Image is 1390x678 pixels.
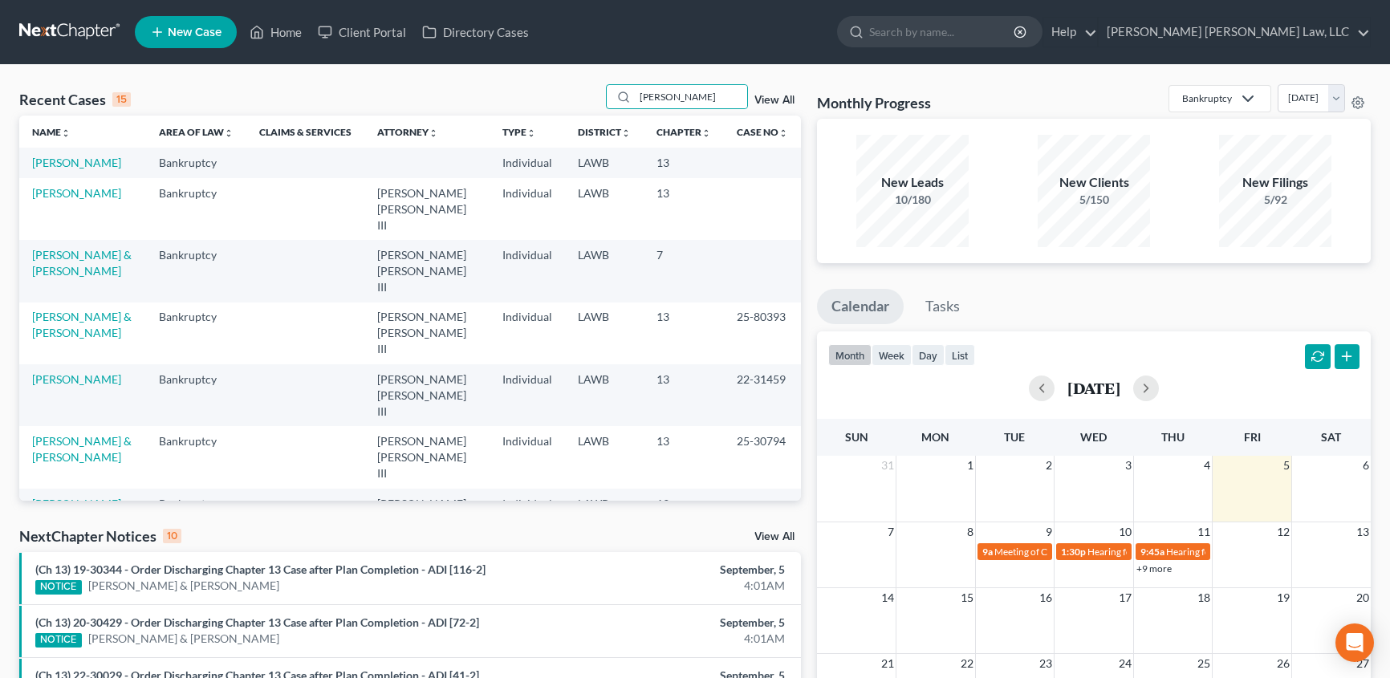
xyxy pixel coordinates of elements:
[869,17,1016,47] input: Search by name...
[35,580,82,595] div: NOTICE
[817,93,931,112] h3: Monthly Progress
[490,364,565,426] td: Individual
[146,489,246,550] td: Bankruptcy
[32,126,71,138] a: Nameunfold_more
[364,240,490,302] td: [PERSON_NAME] [PERSON_NAME] III
[565,240,644,302] td: LAWB
[526,128,536,138] i: unfold_more
[546,631,785,647] div: 4:01AM
[959,588,975,607] span: 15
[490,426,565,488] td: Individual
[656,126,711,138] a: Chapterunfold_more
[911,289,974,324] a: Tasks
[959,654,975,673] span: 22
[414,18,537,47] a: Directory Cases
[1136,562,1172,574] a: +9 more
[1140,546,1164,558] span: 9:45a
[546,578,785,594] div: 4:01AM
[19,90,131,109] div: Recent Cases
[429,128,438,138] i: unfold_more
[61,128,71,138] i: unfold_more
[112,92,131,107] div: 15
[1182,91,1232,105] div: Bankruptcy
[912,344,945,366] button: day
[1321,430,1341,444] span: Sat
[644,148,724,177] td: 13
[872,344,912,366] button: week
[1038,654,1054,673] span: 23
[1355,654,1371,673] span: 27
[1038,192,1150,208] div: 5/150
[159,126,234,138] a: Area of Lawunfold_more
[364,178,490,240] td: [PERSON_NAME] [PERSON_NAME] III
[246,116,364,148] th: Claims & Services
[1117,588,1133,607] span: 17
[377,126,438,138] a: Attorneyunfold_more
[490,240,565,302] td: Individual
[1244,430,1261,444] span: Fri
[1196,654,1212,673] span: 25
[724,364,801,426] td: 22-31459
[754,531,795,542] a: View All
[778,128,788,138] i: unfold_more
[644,178,724,240] td: 13
[737,126,788,138] a: Case Nounfold_more
[565,178,644,240] td: LAWB
[644,489,724,550] td: 13
[1038,588,1054,607] span: 16
[1361,456,1371,475] span: 6
[1335,623,1374,662] div: Open Intercom Messenger
[1043,18,1097,47] a: Help
[1275,522,1291,542] span: 12
[1166,546,1376,558] span: Hearing for [PERSON_NAME] & [PERSON_NAME]
[1087,546,1213,558] span: Hearing for [PERSON_NAME]
[644,302,724,364] td: 13
[19,526,181,546] div: NextChapter Notices
[364,426,490,488] td: [PERSON_NAME] [PERSON_NAME] III
[644,364,724,426] td: 13
[921,430,949,444] span: Mon
[1282,456,1291,475] span: 5
[565,426,644,488] td: LAWB
[845,430,868,444] span: Sun
[146,178,246,240] td: Bankruptcy
[146,302,246,364] td: Bankruptcy
[565,148,644,177] td: LAWB
[32,248,132,278] a: [PERSON_NAME] & [PERSON_NAME]
[1061,546,1086,558] span: 1:30p
[1196,522,1212,542] span: 11
[965,456,975,475] span: 1
[490,302,565,364] td: Individual
[1117,522,1133,542] span: 10
[1124,456,1133,475] span: 3
[168,26,222,39] span: New Case
[1161,430,1185,444] span: Thu
[828,344,872,366] button: month
[35,562,486,576] a: (Ch 13) 19-30344 - Order Discharging Chapter 13 Case after Plan Completion - ADI [116-2]
[35,615,479,629] a: (Ch 13) 20-30429 - Order Discharging Chapter 13 Case after Plan Completion - ADI [72-2]
[724,302,801,364] td: 25-80393
[35,633,82,648] div: NOTICE
[88,578,279,594] a: [PERSON_NAME] & [PERSON_NAME]
[1219,173,1331,192] div: New Filings
[644,426,724,488] td: 13
[163,529,181,543] div: 10
[1117,654,1133,673] span: 24
[546,615,785,631] div: September, 5
[32,434,132,464] a: [PERSON_NAME] & [PERSON_NAME]
[502,126,536,138] a: Typeunfold_more
[32,372,121,386] a: [PERSON_NAME]
[1275,588,1291,607] span: 19
[1202,456,1212,475] span: 4
[146,364,246,426] td: Bankruptcy
[945,344,975,366] button: list
[1099,18,1370,47] a: [PERSON_NAME] [PERSON_NAME] Law, LLC
[886,522,896,542] span: 7
[490,178,565,240] td: Individual
[994,546,1173,558] span: Meeting of Creditors for [PERSON_NAME]
[546,562,785,578] div: September, 5
[1219,192,1331,208] div: 5/92
[1355,522,1371,542] span: 13
[856,173,969,192] div: New Leads
[701,128,711,138] i: unfold_more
